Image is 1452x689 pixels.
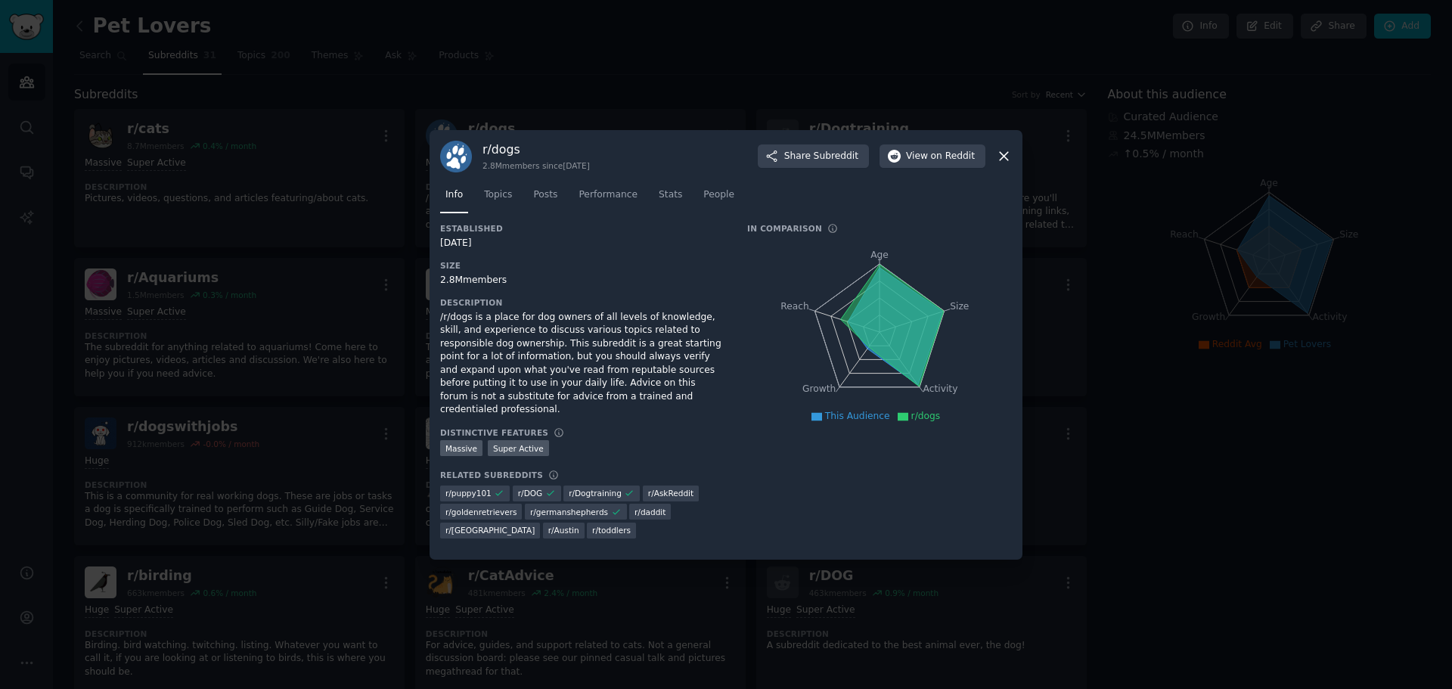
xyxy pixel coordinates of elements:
a: Performance [573,183,643,214]
tspan: Growth [802,383,836,394]
span: Info [445,188,463,202]
span: r/ DOG [518,488,542,498]
div: Massive [440,440,482,456]
tspan: Age [870,250,889,260]
h3: Related Subreddits [440,470,543,480]
a: Info [440,183,468,214]
span: View [906,150,975,163]
tspan: Size [950,300,969,311]
span: Share [784,150,858,163]
tspan: Reach [780,300,809,311]
img: dogs [440,141,472,172]
h3: Established [440,223,726,234]
span: People [703,188,734,202]
span: r/ daddit [634,507,665,517]
h3: In Comparison [747,223,822,234]
span: r/ [GEOGRAPHIC_DATA] [445,525,535,535]
span: r/ AskReddit [648,488,693,498]
span: Subreddit [814,150,858,163]
span: r/ puppy101 [445,488,492,498]
span: r/ germanshepherds [530,507,608,517]
span: r/dogs [911,411,941,421]
tspan: Activity [923,383,958,394]
span: Topics [484,188,512,202]
div: 2.8M members since [DATE] [482,160,590,171]
a: Stats [653,183,687,214]
h3: Distinctive Features [440,427,548,438]
div: 2.8M members [440,274,726,287]
h3: Description [440,297,726,308]
span: r/ goldenretrievers [445,507,517,517]
span: on Reddit [931,150,975,163]
h3: Size [440,260,726,271]
div: Super Active [488,440,549,456]
a: Posts [528,183,563,214]
span: Stats [659,188,682,202]
span: Posts [533,188,557,202]
h3: r/ dogs [482,141,590,157]
span: r/ Dogtraining [569,488,622,498]
span: r/ toddlers [592,525,631,535]
a: Topics [479,183,517,214]
span: This Audience [825,411,890,421]
span: Performance [579,188,638,202]
a: People [698,183,740,214]
div: [DATE] [440,237,726,250]
button: Viewon Reddit [880,144,985,169]
span: r/ Austin [548,525,579,535]
div: /r/dogs is a place for dog owners of all levels of knowledge, skill, and experience to discuss va... [440,311,726,417]
button: ShareSubreddit [758,144,869,169]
